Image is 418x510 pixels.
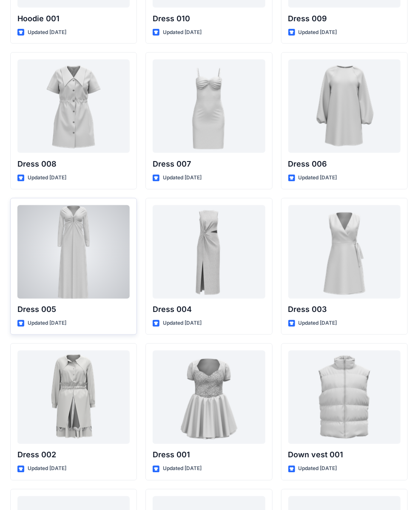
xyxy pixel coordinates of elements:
p: Dress 010 [153,13,265,25]
a: Dress 007 [153,59,265,153]
p: Updated [DATE] [299,465,337,473]
p: Dress 007 [153,158,265,170]
a: Dress 006 [288,59,401,153]
a: Down vest 001 [288,351,401,444]
p: Updated [DATE] [163,173,202,182]
p: Hoodie 001 [17,13,130,25]
a: Dress 003 [288,205,401,299]
p: Updated [DATE] [28,465,66,473]
p: Dress 002 [17,449,130,461]
a: Dress 005 [17,205,130,299]
p: Dress 008 [17,158,130,170]
p: Updated [DATE] [299,319,337,328]
p: Updated [DATE] [163,28,202,37]
a: Dress 004 [153,205,265,299]
p: Updated [DATE] [299,28,337,37]
p: Dress 001 [153,449,265,461]
a: Dress 008 [17,59,130,153]
p: Dress 004 [153,304,265,316]
p: Down vest 001 [288,449,401,461]
p: Updated [DATE] [28,319,66,328]
p: Dress 009 [288,13,401,25]
p: Updated [DATE] [163,319,202,328]
a: Dress 002 [17,351,130,444]
p: Updated [DATE] [299,173,337,182]
a: Dress 001 [153,351,265,444]
p: Dress 006 [288,158,401,170]
p: Dress 003 [288,304,401,316]
p: Updated [DATE] [28,173,66,182]
p: Dress 005 [17,304,130,316]
p: Updated [DATE] [163,465,202,473]
p: Updated [DATE] [28,28,66,37]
